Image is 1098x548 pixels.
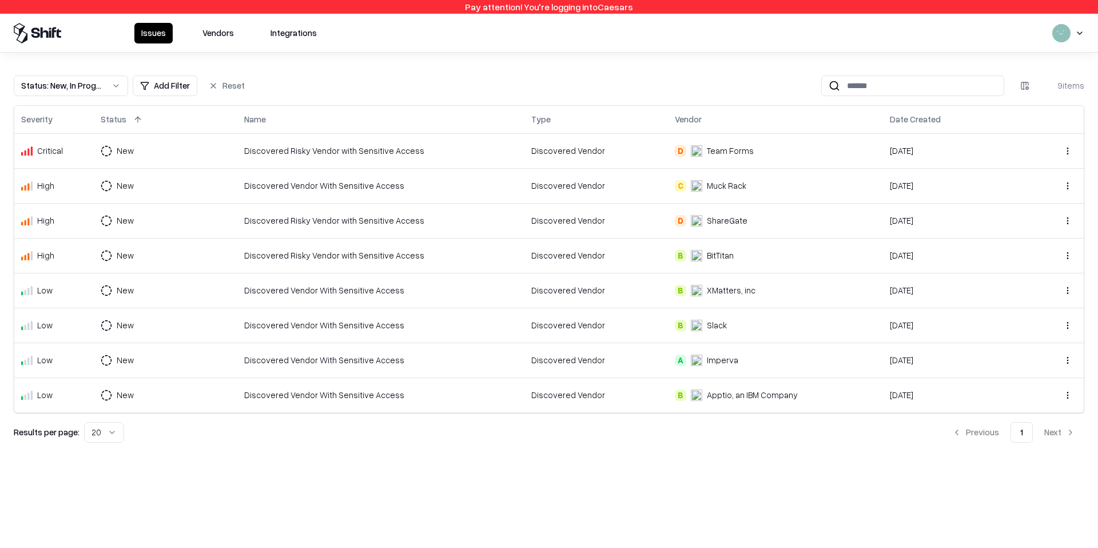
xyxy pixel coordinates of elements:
div: Discovered Vendor [531,249,661,261]
div: Discovered Vendor With Sensitive Access [244,284,518,296]
div: Team Forms [707,145,754,157]
div: Apptio, an IBM Company [707,389,798,401]
div: Status : New, In Progress [21,80,102,92]
div: B [675,390,686,401]
div: [DATE] [890,389,1020,401]
div: Discovered Vendor [531,215,661,227]
div: B [675,285,686,296]
div: Date Created [890,113,941,125]
div: Type [531,113,551,125]
img: Imperva [691,355,702,366]
div: Vendor [675,113,702,125]
div: ShareGate [707,215,747,227]
div: New [117,215,134,227]
p: Results per page: [14,426,79,438]
div: New [117,180,134,192]
button: New [101,385,154,406]
div: Slack [707,319,727,331]
div: New [117,145,134,157]
div: [DATE] [890,180,1020,192]
div: C [675,180,686,192]
img: ShareGate [691,215,702,227]
img: Muck Rack [691,180,702,192]
div: B [675,250,686,261]
button: Add Filter [133,76,197,96]
div: XMatters, inc [707,284,755,296]
div: New [117,319,134,331]
div: Status [101,113,126,125]
button: New [101,245,154,266]
div: Muck Rack [707,180,746,192]
div: Critical [37,145,63,157]
div: D [675,215,686,227]
button: New [101,211,154,231]
div: Discovered Vendor With Sensitive Access [244,354,518,366]
div: Discovered Vendor [531,145,661,157]
button: Issues [134,23,173,43]
div: Discovered Risky Vendor with Sensitive Access [244,215,518,227]
div: Low [37,354,53,366]
div: High [37,249,54,261]
div: [DATE] [890,354,1020,366]
button: Vendors [196,23,241,43]
img: BitTitan [691,250,702,261]
div: High [37,215,54,227]
div: BitTitan [707,249,734,261]
div: B [675,320,686,331]
div: Low [37,284,53,296]
button: New [101,315,154,336]
div: [DATE] [890,249,1020,261]
button: 1 [1011,422,1033,443]
div: [DATE] [890,215,1020,227]
div: High [37,180,54,192]
img: Apptio, an IBM Company [691,390,702,401]
button: New [101,280,154,301]
div: Imperva [707,354,738,366]
div: Discovered Vendor [531,389,661,401]
div: New [117,249,134,261]
div: [DATE] [890,284,1020,296]
nav: pagination [943,422,1084,443]
div: Name [244,113,266,125]
div: Discovered Risky Vendor with Sensitive Access [244,249,518,261]
button: Reset [202,76,252,96]
button: New [101,176,154,196]
div: New [117,284,134,296]
div: Discovered Vendor [531,284,661,296]
div: 9 items [1039,80,1084,92]
div: [DATE] [890,319,1020,331]
button: New [101,141,154,161]
button: Integrations [264,23,324,43]
div: Discovered Vendor With Sensitive Access [244,180,518,192]
div: Discovered Vendor With Sensitive Access [244,319,518,331]
div: Low [37,319,53,331]
img: xMatters, inc [691,285,702,296]
img: Slack [691,320,702,331]
div: Discovered Vendor With Sensitive Access [244,389,518,401]
div: Discovered Vendor [531,319,661,331]
div: Discovered Vendor [531,180,661,192]
div: [DATE] [890,145,1020,157]
div: D [675,145,686,157]
div: A [675,355,686,366]
div: Discovered Vendor [531,354,661,366]
div: Severity [21,113,53,125]
button: New [101,350,154,371]
div: Low [37,389,53,401]
div: Discovered Risky Vendor with Sensitive Access [244,145,518,157]
img: Team Forms [691,145,702,157]
div: New [117,389,134,401]
div: New [117,354,134,366]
